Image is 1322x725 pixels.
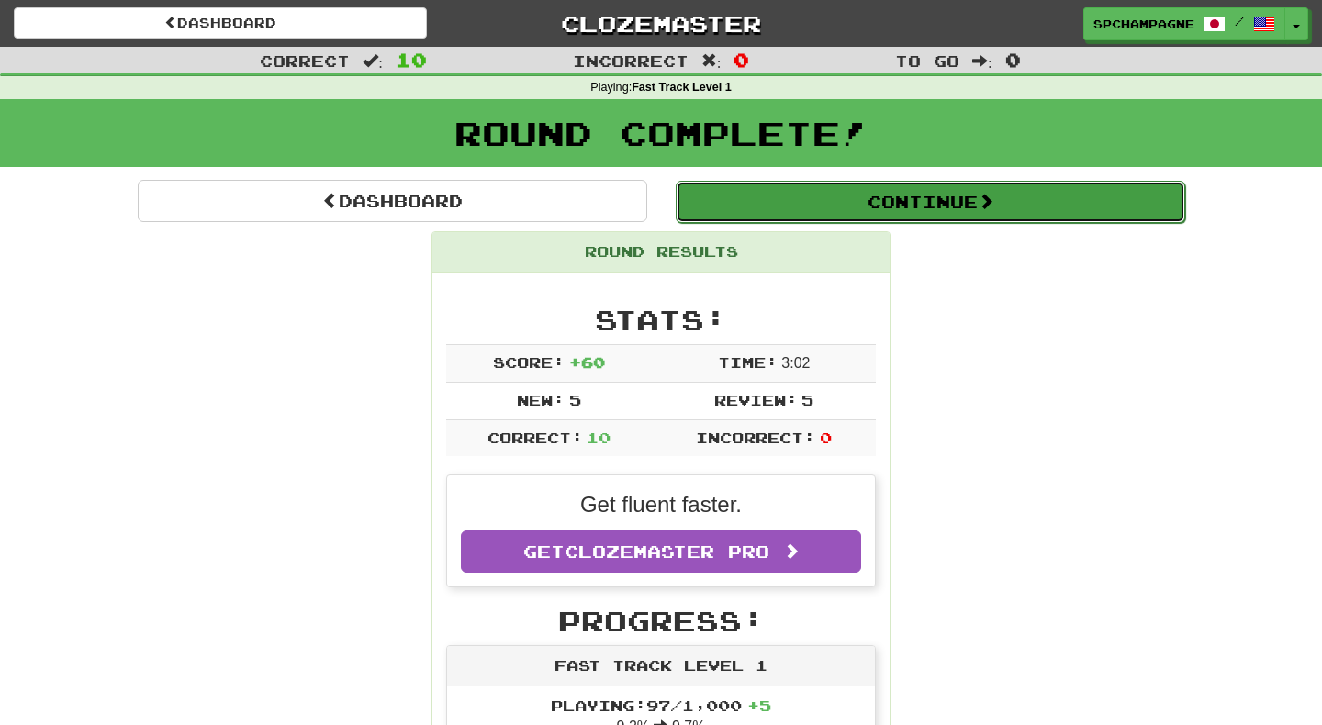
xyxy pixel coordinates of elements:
span: spchampagne [1093,16,1194,32]
span: + 5 [747,697,771,714]
strong: Fast Track Level 1 [632,81,732,94]
span: : [701,53,722,69]
span: New: [517,391,565,408]
h2: Stats: [446,305,876,335]
a: Clozemaster [454,7,868,39]
span: 0 [820,429,832,446]
span: : [363,53,383,69]
span: 10 [587,429,611,446]
span: 3 : 0 2 [781,355,810,371]
p: Get fluent faster. [461,489,861,520]
span: Score: [493,353,565,371]
span: : [972,53,992,69]
span: Correct: [487,429,583,446]
h1: Round Complete! [6,115,1316,151]
span: / [1235,15,1244,28]
a: Dashboard [14,7,427,39]
h2: Progress: [446,606,876,636]
div: Round Results [432,232,890,273]
span: Playing: 97 / 1,000 [551,697,771,714]
span: Incorrect [573,51,689,70]
span: 5 [569,391,581,408]
span: 5 [801,391,813,408]
span: Review: [714,391,798,408]
span: + 60 [569,353,605,371]
a: Dashboard [138,180,647,222]
span: Incorrect: [696,429,815,446]
a: GetClozemaster Pro [461,530,861,573]
span: 0 [734,49,749,71]
div: Fast Track Level 1 [447,646,875,686]
span: 0 [1005,49,1021,71]
span: To go [895,51,959,70]
button: Continue [676,181,1185,223]
span: Time: [718,353,778,371]
span: Clozemaster Pro [565,541,769,562]
a: spchampagne / [1083,7,1285,40]
span: 10 [396,49,427,71]
span: Correct [260,51,350,70]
